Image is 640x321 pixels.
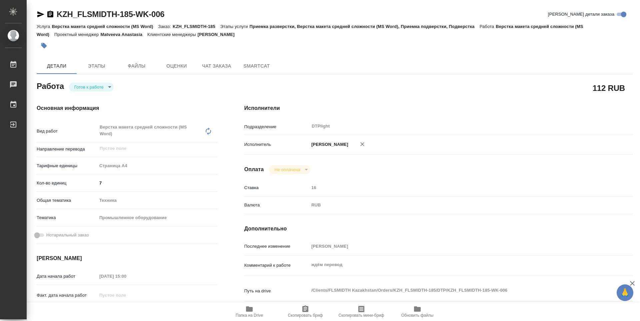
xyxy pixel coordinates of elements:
[37,128,97,135] p: Вид работ
[37,104,218,112] h4: Основная информация
[277,302,333,321] button: Скопировать бриф
[309,199,600,211] div: RUB
[401,313,434,318] span: Обновить файлы
[97,271,155,281] input: Пустое поле
[309,241,600,251] input: Пустое поле
[244,141,309,148] p: Исполнитель
[37,24,52,29] p: Услуга
[272,167,302,172] button: Не оплачена
[158,24,172,29] p: Заказ:
[333,302,389,321] button: Скопировать мини-бриф
[244,225,633,233] h4: Дополнительно
[198,32,240,37] p: [PERSON_NAME]
[97,178,218,188] input: ✎ Введи что-нибудь
[37,162,97,169] p: Тарифные единицы
[389,302,445,321] button: Обновить файлы
[309,183,600,192] input: Пустое поле
[244,202,309,208] p: Валюта
[37,197,97,204] p: Общая тематика
[147,32,198,37] p: Клиентские менеджеры
[72,84,106,90] button: Готов к работе
[37,80,64,92] h2: Работа
[69,83,114,92] div: Готов к работе
[97,212,218,223] div: Промышленное оборудование
[37,292,97,299] p: Факт. дата начала работ
[244,124,309,130] p: Подразделение
[220,24,250,29] p: Этапы услуги
[54,32,100,37] p: Проектный менеджер
[244,243,309,250] p: Последнее изменение
[309,285,600,296] textarea: /Clients/FLSMIDTH Kazakhstan/Orders/KZH_FLSMIDTH-185/DTP/KZH_FLSMIDTH-185-WK-006
[617,284,633,301] button: 🙏
[241,62,273,70] span: SmartCat
[480,24,496,29] p: Работа
[37,273,97,280] p: Дата начала работ
[97,290,155,300] input: Пустое поле
[244,104,633,112] h4: Исполнители
[288,313,323,318] span: Скопировать бриф
[37,146,97,153] p: Направление перевода
[269,165,310,174] div: Готов к работе
[161,62,193,70] span: Оценки
[173,24,220,29] p: KZH_FLSMIDTH-185
[41,62,73,70] span: Детали
[244,288,309,294] p: Путь на drive
[244,262,309,269] p: Комментарий к работе
[99,145,202,153] input: Пустое поле
[548,11,614,18] span: [PERSON_NAME] детали заказа
[37,24,583,37] p: Верстка макета средней сложности (MS Word)
[244,165,264,173] h4: Оплата
[52,24,158,29] p: Верстка макета средней сложности (MS Word)
[46,232,89,238] span: Нотариальный заказ
[355,137,370,152] button: Удалить исполнителя
[309,259,600,270] textarea: ждём перевод
[338,313,384,318] span: Скопировать мини-бриф
[244,184,309,191] p: Ставка
[201,62,233,70] span: Чат заказа
[121,62,153,70] span: Файлы
[37,38,51,53] button: Добавить тэг
[309,141,348,148] p: [PERSON_NAME]
[250,24,480,29] p: Приемка разверстки, Верстка макета средней сложности (MS Word), Приемка подверстки, Подверстка
[100,32,147,37] p: Matveeva Anastasia
[37,180,97,186] p: Кол-во единиц
[97,195,218,206] div: Техника
[236,313,263,318] span: Папка на Drive
[37,214,97,221] p: Тематика
[57,10,164,19] a: KZH_FLSMIDTH-185-WK-006
[619,286,631,300] span: 🙏
[97,160,218,171] div: Страница А4
[221,302,277,321] button: Папка на Drive
[37,10,45,18] button: Скопировать ссылку для ЯМессенджера
[81,62,113,70] span: Этапы
[593,82,625,94] h2: 112 RUB
[37,254,218,262] h4: [PERSON_NAME]
[46,10,54,18] button: Скопировать ссылку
